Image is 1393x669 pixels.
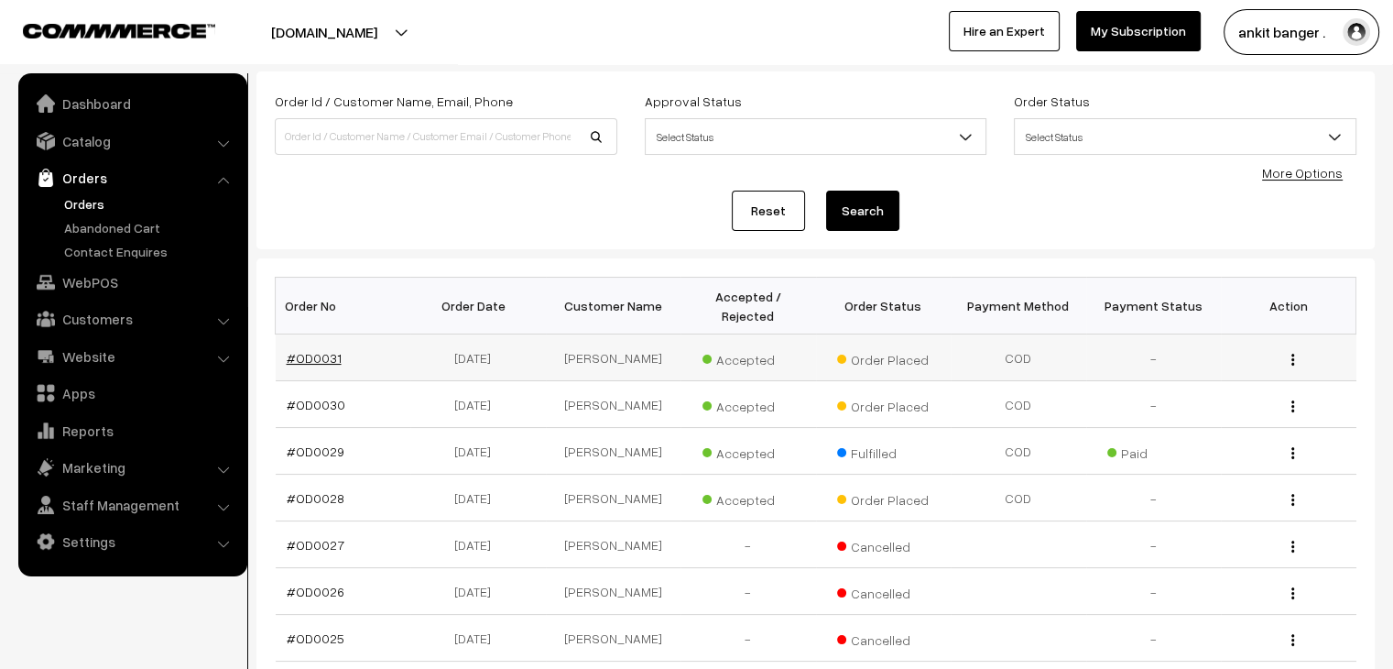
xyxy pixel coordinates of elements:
td: - [1086,521,1222,568]
label: Order Id / Customer Name, Email, Phone [275,92,513,111]
td: [PERSON_NAME] [546,615,681,662]
span: Fulfilled [837,439,929,463]
img: Menu [1291,447,1294,459]
td: [DATE] [410,521,546,568]
th: Order Date [410,278,546,334]
td: COD [951,475,1086,521]
a: Hire an Expert [949,11,1060,51]
span: Select Status [1014,118,1356,155]
th: Customer Name [546,278,681,334]
td: COD [951,381,1086,428]
img: Menu [1291,494,1294,506]
a: #OD0026 [287,584,344,599]
input: Order Id / Customer Name / Customer Email / Customer Phone [275,118,617,155]
td: COD [951,428,1086,475]
a: #OD0030 [287,397,345,412]
span: Order Placed [837,345,929,369]
span: Cancelled [837,626,929,650]
label: Approval Status [645,92,742,111]
label: Order Status [1014,92,1090,111]
span: Select Status [645,118,987,155]
td: - [1086,334,1222,381]
span: Accepted [702,345,794,369]
th: Payment Method [951,278,1086,334]
th: Order No [276,278,411,334]
span: Order Placed [837,392,929,416]
td: COD [951,334,1086,381]
a: #OD0028 [287,490,344,506]
span: Accepted [702,439,794,463]
a: Customers [23,302,241,335]
td: [PERSON_NAME] [546,521,681,568]
th: Payment Status [1086,278,1222,334]
a: Reports [23,414,241,447]
a: #OD0031 [287,350,342,366]
a: Staff Management [23,488,241,521]
img: Menu [1291,541,1294,553]
a: WebPOS [23,266,241,299]
span: Select Status [1015,121,1355,153]
a: Abandoned Cart [60,218,241,237]
span: Accepted [702,392,794,416]
a: Contact Enquires [60,242,241,261]
td: [PERSON_NAME] [546,428,681,475]
span: Cancelled [837,579,929,603]
td: [PERSON_NAME] [546,568,681,615]
span: Paid [1107,439,1199,463]
td: [DATE] [410,428,546,475]
a: Orders [23,161,241,194]
span: Select Status [646,121,986,153]
a: Marketing [23,451,241,484]
td: - [680,615,816,662]
span: Cancelled [837,532,929,556]
button: Search [826,191,899,231]
td: - [1086,615,1222,662]
a: Reset [732,191,805,231]
img: user [1343,18,1370,46]
button: ankit banger . [1224,9,1379,55]
td: - [680,568,816,615]
td: [PERSON_NAME] [546,381,681,428]
img: COMMMERCE [23,24,215,38]
a: Settings [23,525,241,558]
td: [DATE] [410,381,546,428]
td: - [1086,381,1222,428]
a: Dashboard [23,87,241,120]
a: Website [23,340,241,373]
a: Catalog [23,125,241,158]
a: #OD0025 [287,631,344,646]
td: [DATE] [410,475,546,521]
td: - [1086,475,1222,521]
td: [DATE] [410,334,546,381]
td: [DATE] [410,615,546,662]
a: #OD0027 [287,537,344,553]
th: Order Status [816,278,952,334]
button: [DOMAIN_NAME] [207,9,441,55]
th: Action [1221,278,1356,334]
img: Menu [1291,354,1294,366]
span: Accepted [702,486,794,510]
td: [PERSON_NAME] [546,334,681,381]
a: More Options [1262,165,1343,181]
img: Menu [1291,400,1294,412]
span: Order Placed [837,486,929,510]
td: [PERSON_NAME] [546,475,681,521]
img: Menu [1291,587,1294,599]
a: COMMMERCE [23,18,183,40]
th: Accepted / Rejected [680,278,816,334]
img: Menu [1291,634,1294,646]
a: Orders [60,194,241,214]
a: Apps [23,377,241,410]
td: - [680,521,816,568]
td: - [1086,568,1222,615]
a: #OD0029 [287,444,344,459]
a: My Subscription [1076,11,1201,51]
td: [DATE] [410,568,546,615]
